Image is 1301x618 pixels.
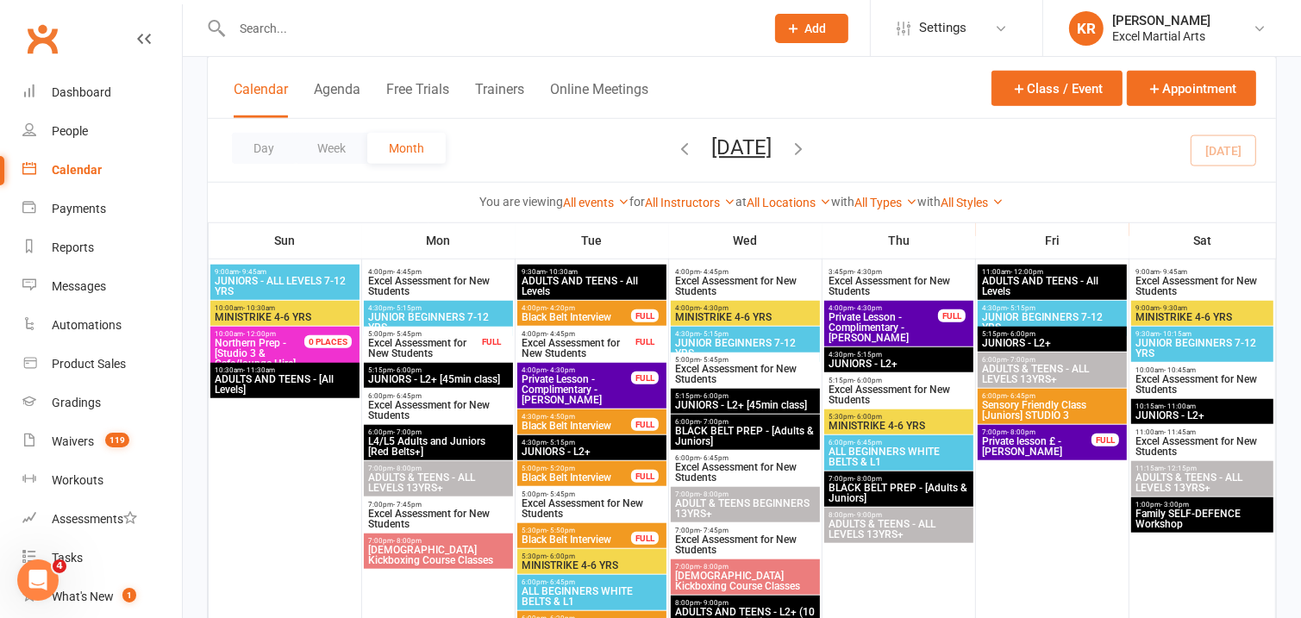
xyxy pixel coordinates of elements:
span: BLACK BELT PREP - [Adults & Juniors] [828,483,970,503]
a: All Locations [747,196,832,209]
div: FULL [631,371,659,384]
span: 7:00pm [828,475,970,483]
span: ADULTS & TEENS - ALL LEVELS 13YRS+ [367,472,510,493]
div: Payments [52,202,106,215]
span: 7:00pm [674,527,816,534]
span: 4:30pm [521,439,663,446]
span: Excel Assessment for New Students [367,276,510,297]
span: Black Belt Interview [521,534,632,545]
span: 4:00pm [521,330,632,338]
div: Reports [52,240,94,254]
div: FULL [631,335,659,348]
th: Sun [209,222,362,259]
span: 4:00pm [521,366,632,374]
span: Excel Assessment for New Students [1135,374,1270,395]
a: All events [564,196,630,209]
span: - 5:20pm [547,465,575,472]
span: 7:00pm [367,537,510,545]
span: - 4:50pm [547,413,575,421]
span: Excel Assessment for New Students [367,338,478,359]
span: - 3:00pm [1160,501,1189,509]
div: FULL [1091,434,1119,446]
span: - 4:30pm [700,304,729,312]
div: Assessments [52,512,137,526]
a: Gradings [22,384,182,422]
strong: for [630,195,646,209]
span: - 4:20pm [547,304,575,312]
span: Add [805,22,827,35]
span: [Studio 3 & Cafe/lounge Hire] [214,338,325,369]
div: People [52,124,88,138]
span: MINISTRIKE 4-6 YRS [214,312,356,322]
span: JUNIORS - L2+ [981,338,1123,348]
span: Excel Assessment for New Students [367,509,510,529]
span: - 5:15pm [700,330,729,338]
span: ADULTS AND TEENS - All Levels [981,276,1123,297]
th: Thu [823,222,976,259]
span: ADULTS & TEENS - ALL LEVELS 13YRS+ [1135,472,1270,493]
span: Excel Assessment for New Students [521,498,663,519]
div: Waivers [52,434,94,448]
span: 9:00am [1135,268,1270,276]
a: People [22,112,182,151]
span: - 10:30am [546,268,578,276]
span: - 6:00pm [854,413,882,421]
button: Month [367,133,446,164]
span: 5:00pm [521,490,663,498]
span: 4:00pm [828,304,939,312]
div: FULL [478,335,505,348]
span: [DEMOGRAPHIC_DATA] Kickboxing Course Classes [367,545,510,565]
span: 5:00pm [367,330,478,338]
button: Calendar [234,81,288,118]
span: - 5:15pm [854,351,882,359]
span: BLACK BELT PREP - [Adults & Juniors] [674,426,816,446]
button: Agenda [314,81,360,118]
div: Calendar [52,163,102,177]
span: 6:00pm [828,439,970,446]
span: MINISTRIKE 4-6 YRS [1135,312,1270,322]
span: 5:15pm [828,377,970,384]
span: - 7:00pm [1007,356,1035,364]
span: 6:00pm [367,428,510,436]
span: 5:00pm [521,465,632,472]
button: [DATE] [712,135,772,159]
span: Family SELF-DEFENCE Workshop [1135,509,1270,529]
span: Northern Prep - [215,337,286,349]
span: Excel Assessment for New Students [367,400,510,421]
span: - 9:45am [1160,268,1187,276]
span: - 12:15pm [1164,465,1197,472]
span: - 4:45pm [700,268,729,276]
span: Private Lesson - Complimentary - [PERSON_NAME] [828,312,939,343]
span: 9:00am [214,268,356,276]
span: Private lesson £ - [PERSON_NAME] [981,436,1092,457]
span: - 6:45pm [854,439,882,446]
span: - 6:00pm [854,377,882,384]
span: MINISTRIKE 4-6 YRS [828,421,970,431]
span: - 8:00pm [854,475,882,483]
span: ADULTS AND TEENS - All Levels [521,276,663,297]
a: Tasks [22,539,182,577]
span: ADULTS AND TEENS - [All Levels] [214,374,356,395]
span: 8:00pm [674,599,816,607]
a: Messages [22,267,182,306]
span: - 10:45am [1164,366,1196,374]
span: 11:00am [1135,428,1270,436]
span: - 5:15pm [393,304,422,312]
div: FULL [938,309,966,322]
span: 5:30pm [521,527,632,534]
span: 11:00am [981,268,1123,276]
button: Class / Event [991,71,1123,106]
div: Automations [52,318,122,332]
span: 5:15pm [981,330,1123,338]
span: 3:45pm [828,268,970,276]
span: Excel Assessment for New Students [521,338,632,359]
span: 5:30pm [828,413,970,421]
span: 1 [122,588,136,602]
input: Search... [227,16,753,41]
span: 11:15am [1135,465,1270,472]
span: - 10:15am [1160,330,1192,338]
span: 10:15am [1135,403,1270,410]
a: All Types [855,196,918,209]
span: 10:00am [1135,366,1270,374]
span: 6:00pm [367,392,510,400]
